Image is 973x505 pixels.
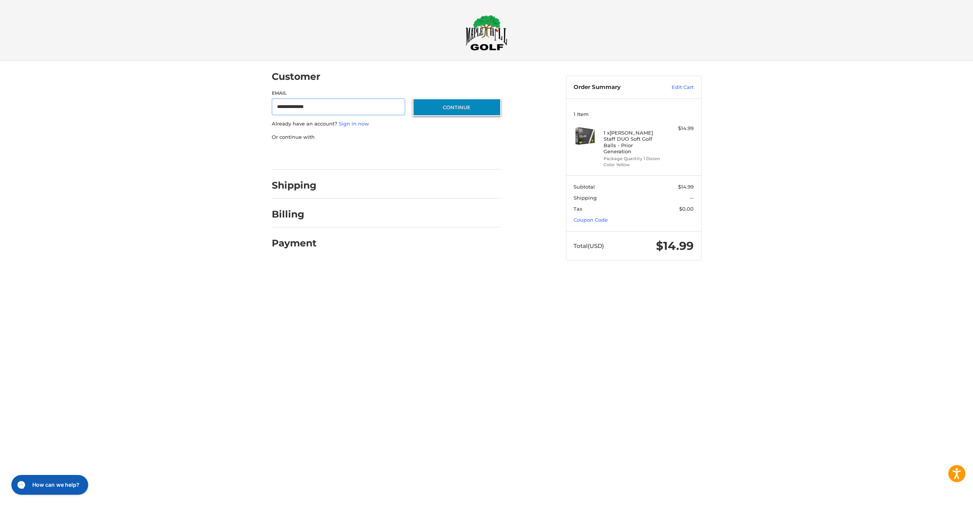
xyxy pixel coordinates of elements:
h2: Billing [272,208,316,220]
a: Edit Cart [655,84,694,91]
h3: 1 Item [574,111,694,117]
iframe: PayPal-venmo [398,148,455,162]
li: Color Yellow [604,162,662,168]
span: Tax [574,206,582,212]
span: Subtotal [574,184,595,190]
h4: 1 x [PERSON_NAME] Staff DUO Soft Golf Balls - Prior Generation [604,130,662,154]
iframe: PayPal-paylater [334,148,391,162]
span: $14.99 [656,239,694,253]
h3: Order Summary [574,84,655,91]
span: $0.00 [679,206,694,212]
a: Sign in now [339,121,369,127]
h2: Customer [272,71,320,83]
li: Package Quantity 1 Dozen [604,156,662,162]
label: Email [272,90,406,97]
span: Shipping [574,195,597,201]
div: $14.99 [664,125,694,132]
h2: Shipping [272,179,317,191]
span: $14.99 [678,184,694,190]
p: Or continue with [272,133,501,141]
p: Already have an account? [272,120,501,128]
img: Maple Hill Golf [466,15,507,51]
span: -- [690,195,694,201]
h2: Payment [272,237,317,249]
span: Total (USD) [574,242,604,249]
button: Continue [413,98,501,116]
a: Coupon Code [574,217,608,223]
iframe: PayPal-paypal [269,148,326,162]
iframe: Gorgias live chat messenger [8,472,90,497]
